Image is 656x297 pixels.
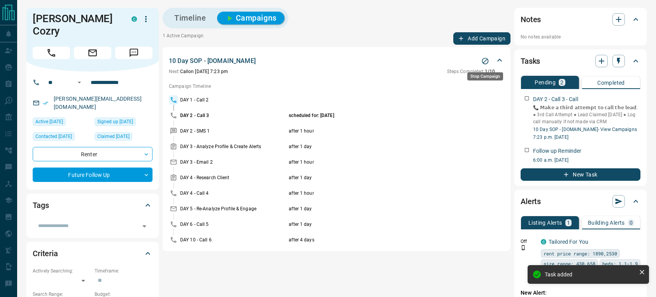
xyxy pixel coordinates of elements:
[533,127,637,132] a: 10 Day SOP - [DOMAIN_NAME]- View Campaigns
[132,16,137,22] div: condos.ca
[544,250,617,257] span: rent price range: 1890,2530
[447,68,495,75] p: 1 / 10
[289,128,467,135] p: after 1 hour
[630,220,633,225] p: 0
[43,100,48,106] svg: Email Verified
[217,12,284,24] button: Campaigns
[33,47,70,59] span: Call
[521,10,640,29] div: Notes
[33,247,58,260] h2: Criteria
[169,68,228,75] p: Call on [DATE] 7:23 pm
[169,69,180,74] span: Next:
[541,239,546,245] div: condos.ca
[180,143,287,150] p: DAY 3 - Analyze Profile & Create Alerts
[169,55,504,77] div: 10 Day SOP - [DOMAIN_NAME]Stop CampaignNext:Callon [DATE] 7:23 pmSteps Completed:1/10
[180,174,287,181] p: DAY 4 - Research Client
[167,12,214,24] button: Timeline
[597,80,625,86] p: Completed
[479,55,491,67] button: Stop Campaign
[95,117,153,128] div: Fri Jul 11 2025
[289,174,467,181] p: after 1 day
[602,260,638,267] span: beds: 1.1-1.9
[588,220,625,225] p: Building Alerts
[180,96,287,103] p: DAY 1 - Call 2
[33,12,120,37] h1: [PERSON_NAME] Cozry
[180,221,287,228] p: DAY 6 - Call 5
[533,134,640,141] p: 7:23 p.m. [DATE]
[521,245,526,250] svg: Push Notification Only
[33,199,49,211] h2: Tags
[521,192,640,211] div: Alerts
[533,104,640,125] p: 📞 𝗠𝗮𝗸𝗲 𝗮 𝘁𝗵𝗶𝗿𝗱 𝗮𝘁𝘁𝗲𝗺𝗽𝘁 𝘁𝗼 𝗰𝗮𝗹𝗹 𝘁𝗵𝗲 𝗹𝗲𝗮𝗱. ● 3rd Call Attempt ● Lead Claimed [DATE] ● Log call manu...
[521,13,541,26] h2: Notes
[33,196,153,215] div: Tags
[447,69,485,74] span: Steps Completed:
[75,78,84,87] button: Open
[289,205,467,212] p: after 1 day
[544,260,595,267] span: size range: 430,658
[95,132,153,143] div: Sun Oct 12 2025
[289,159,467,166] p: after 1 hour
[33,147,153,161] div: Renter
[549,239,588,245] a: Tailored For You
[453,32,510,45] button: Add Campaign
[33,132,91,143] div: Sun Oct 12 2025
[533,147,581,155] p: Follow up Reminder
[560,80,563,85] p: 2
[535,80,556,85] p: Pending
[521,52,640,70] div: Tasks
[97,133,130,140] span: Claimed [DATE]
[180,205,287,212] p: DAY 5 - Re-Analyze Profile & Engage
[521,168,640,181] button: New Task
[115,47,153,59] span: Message
[180,190,287,197] p: DAY 4 - Call 4
[35,133,72,140] span: Contacted [DATE]
[567,220,570,225] p: 1
[180,236,287,243] p: DAY 10 - Call 6
[33,244,153,263] div: Criteria
[521,33,640,40] p: No notes available
[54,96,142,110] a: [PERSON_NAME][EMAIL_ADDRESS][DOMAIN_NAME]
[533,157,640,164] p: 6:00 a.m. [DATE]
[169,83,504,90] p: Campaign Timeline
[528,220,562,225] p: Listing Alerts
[180,128,287,135] p: DAY 2 - SMS 1
[74,47,111,59] span: Email
[95,267,153,274] p: Timeframe:
[180,112,287,119] p: DAY 2 - Call 3
[163,32,203,45] p: 1 Active Campaign
[521,55,540,67] h2: Tasks
[533,95,578,103] p: DAY 2 - Call 3 - Call
[289,143,467,150] p: after 1 day
[33,168,153,182] div: Future Follow Up
[289,112,467,119] p: scheduled for: [DATE]
[521,195,541,208] h2: Alerts
[545,271,636,278] div: Task added
[33,117,91,128] div: Sun Oct 12 2025
[169,56,256,66] p: 10 Day SOP - [DOMAIN_NAME]
[35,118,63,126] span: Active [DATE]
[33,267,91,274] p: Actively Searching:
[467,72,503,80] div: Stop Campaign
[97,118,133,126] span: Signed up [DATE]
[289,190,467,197] p: after 1 hour
[289,236,467,243] p: after 4 days
[180,159,287,166] p: DAY 3 - Email 2
[521,289,640,297] p: New Alert:
[521,238,536,245] p: Off
[289,221,467,228] p: after 1 day
[139,221,150,232] button: Open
